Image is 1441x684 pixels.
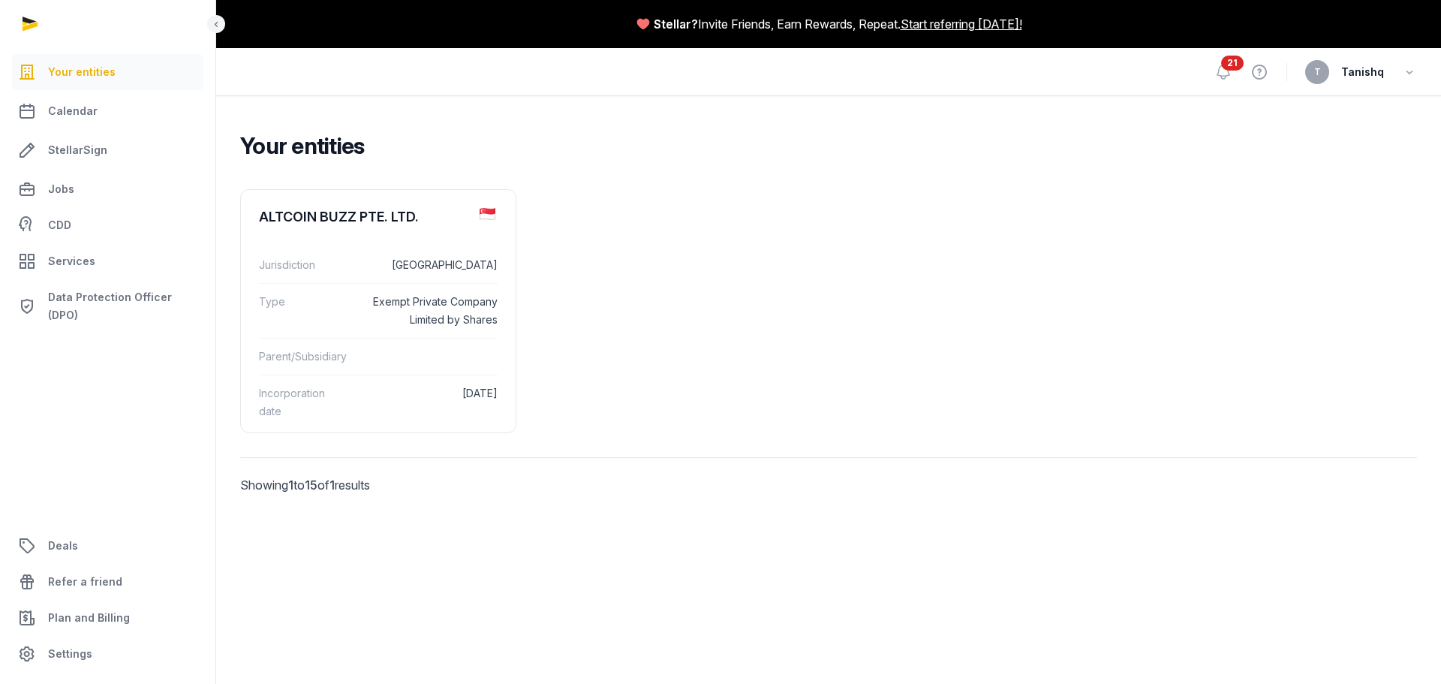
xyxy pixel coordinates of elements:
[362,256,498,274] dd: [GEOGRAPHIC_DATA]
[12,600,203,636] a: Plan and Billing
[362,293,498,329] dd: Exempt Private Company Limited by Shares
[48,609,130,627] span: Plan and Billing
[654,15,698,33] span: Stellar?
[1221,56,1244,71] span: 21
[12,282,203,330] a: Data Protection Officer (DPO)
[259,293,350,329] dt: Type
[48,573,122,591] span: Refer a friend
[12,243,203,279] a: Services
[240,458,516,512] p: Showing to of results
[48,63,116,81] span: Your entities
[12,528,203,564] a: Deals
[48,216,71,234] span: CDD
[259,208,419,226] div: ALTCOIN BUZZ PTE. LTD.
[240,132,1405,159] h2: Your entities
[329,478,335,493] span: 1
[12,171,203,207] a: Jobs
[12,564,203,600] a: Refer a friend
[480,208,495,220] img: sg.png
[901,15,1022,33] a: Start referring [DATE]!
[48,645,92,663] span: Settings
[241,190,516,441] a: ALTCOIN BUZZ PTE. LTD.Jurisdiction[GEOGRAPHIC_DATA]TypeExempt Private Company Limited by SharesPa...
[259,384,350,420] dt: Incorporation date
[12,636,203,672] a: Settings
[48,180,74,198] span: Jobs
[259,348,350,366] dt: Parent/Subsidiary
[12,93,203,129] a: Calendar
[48,141,107,159] span: StellarSign
[12,210,203,240] a: CDD
[48,252,95,270] span: Services
[288,478,293,493] span: 1
[1341,63,1384,81] span: Tanishq
[1314,68,1321,77] span: T
[362,384,498,420] dd: [DATE]
[305,478,317,493] span: 15
[48,102,98,120] span: Calendar
[259,256,350,274] dt: Jurisdiction
[12,132,203,168] a: StellarSign
[1305,60,1329,84] button: T
[12,54,203,90] a: Your entities
[48,537,78,555] span: Deals
[48,288,197,324] span: Data Protection Officer (DPO)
